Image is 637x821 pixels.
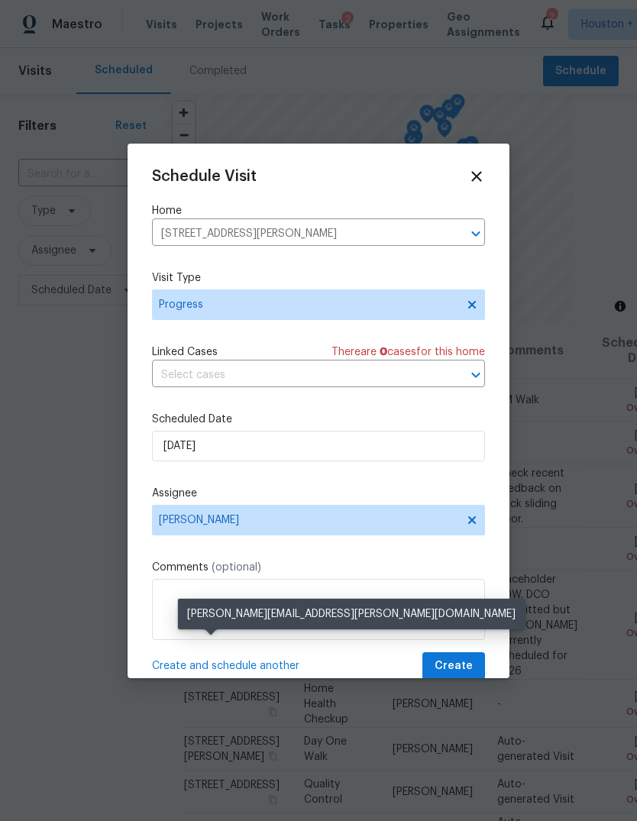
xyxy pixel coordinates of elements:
button: Open [465,223,487,244]
span: There are case s for this home [331,344,485,360]
span: Close [468,168,485,185]
span: Progress [159,297,456,312]
span: Schedule Visit [152,169,257,184]
button: Open [465,364,487,386]
span: Create and schedule another [152,658,299,674]
span: Linked Cases [152,344,218,360]
span: (optional) [212,562,261,573]
button: Create [422,652,485,680]
span: [PERSON_NAME] [159,514,458,526]
span: Create [435,657,473,676]
input: Enter in an address [152,222,442,246]
label: Scheduled Date [152,412,485,427]
label: Visit Type [152,270,485,286]
div: [PERSON_NAME][EMAIL_ADDRESS][PERSON_NAME][DOMAIN_NAME] [178,599,525,629]
input: Select cases [152,364,442,387]
span: 0 [380,347,387,357]
label: Comments [152,560,485,575]
label: Home [152,203,485,218]
label: Assignee [152,486,485,501]
input: M/D/YYYY [152,431,485,461]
